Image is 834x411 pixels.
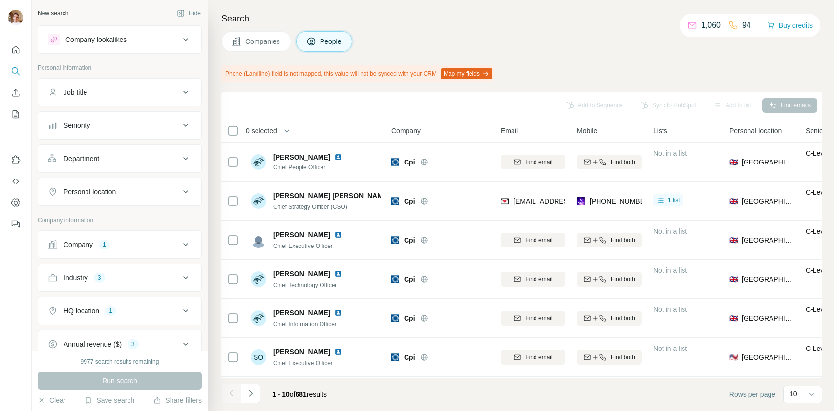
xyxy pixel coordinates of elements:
button: Save search [85,395,134,405]
span: Find both [611,314,635,323]
span: results [272,390,327,398]
span: 🇬🇧 [729,313,738,323]
button: Seniority [38,114,201,137]
img: Avatar [251,154,266,170]
span: 🇺🇸 [729,352,738,362]
button: Buy credits [767,19,813,32]
div: New search [38,9,68,18]
button: Find both [577,350,642,365]
span: Not in a list [653,306,687,313]
img: Logo of Cpi [391,197,399,205]
img: Avatar [251,193,266,209]
span: [PERSON_NAME] [273,230,330,240]
span: 🇬🇧 [729,196,738,206]
div: 9977 search results remaining [81,357,159,366]
img: provider wiza logo [577,196,585,206]
span: Companies [245,37,281,46]
p: 10 [790,389,797,399]
img: Avatar [251,271,266,287]
img: provider findymail logo [501,196,509,206]
span: [GEOGRAPHIC_DATA] [742,235,794,245]
button: Map my fields [441,68,492,79]
span: [PERSON_NAME] [273,152,330,162]
span: Cpi [404,274,415,284]
span: Find email [525,236,552,245]
div: Personal location [64,187,116,197]
span: C-Level [806,306,829,313]
p: Personal information [38,63,202,72]
button: Annual revenue ($)3 [38,332,201,356]
img: LinkedIn logo [334,309,342,317]
span: C-Level [806,345,829,352]
img: Avatar [251,310,266,326]
button: Find both [577,272,642,287]
span: [PERSON_NAME] [273,308,330,318]
button: Company lookalikes [38,28,201,51]
span: Rows per page [729,390,775,399]
button: My lists [8,105,23,123]
span: Cpi [404,157,415,167]
div: Annual revenue ($) [64,339,122,349]
span: 🇬🇧 [729,274,738,284]
p: 1,060 [701,20,721,31]
img: Logo of Cpi [391,314,399,322]
span: Chief People Officer [273,163,346,172]
span: [EMAIL_ADDRESS][DOMAIN_NAME] [513,197,629,205]
span: Find both [611,158,635,166]
span: [PERSON_NAME] [PERSON_NAME] [273,191,390,201]
span: Find email [525,158,552,166]
span: C-Level [806,149,829,157]
span: [PERSON_NAME] [273,347,330,357]
button: Feedback [8,215,23,233]
span: 1 - 10 [272,390,290,398]
span: Mobile [577,126,597,136]
button: Use Surfe API [8,172,23,190]
span: Personal location [729,126,782,136]
button: Use Surfe on LinkedIn [8,151,23,168]
span: C-Level [806,267,829,274]
span: C-Level [806,188,829,196]
span: [GEOGRAPHIC_DATA] [742,196,794,206]
span: Chief Executive Officer [273,243,333,249]
span: 1 list [668,196,680,205]
h4: Search [221,12,822,25]
span: Find both [611,236,635,245]
span: 🇬🇧 [729,157,738,167]
div: 3 [128,340,139,349]
span: Find both [611,275,635,284]
span: Find email [525,275,552,284]
button: Dashboard [8,194,23,211]
div: HQ location [64,306,99,316]
div: 1 [105,307,116,315]
button: Find both [577,311,642,326]
img: LinkedIn logo [334,348,342,356]
img: LinkedIn logo [334,153,342,161]
p: Company information [38,216,202,225]
button: Company1 [38,233,201,256]
span: Chief Executive Officer [273,360,333,367]
span: Not in a list [653,149,687,157]
span: Email [501,126,518,136]
button: Job title [38,81,201,104]
span: Find email [525,314,552,323]
div: 3 [94,273,105,282]
span: Find both [611,353,635,362]
img: Avatar [251,232,266,248]
img: Avatar [8,10,23,25]
button: Quick start [8,41,23,59]
span: Lists [653,126,667,136]
div: Department [64,154,99,164]
button: Hide [170,6,208,21]
div: SO [251,349,266,365]
span: Cpi [404,235,415,245]
button: Personal location [38,180,201,204]
button: Enrich CSV [8,84,23,102]
span: Not in a list [653,345,687,352]
button: Search [8,62,23,80]
button: Find email [501,272,565,287]
p: 94 [742,20,751,31]
button: Industry3 [38,266,201,289]
span: [PHONE_NUMBER] [590,197,651,205]
span: Cpi [404,352,415,362]
button: HQ location1 [38,299,201,323]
